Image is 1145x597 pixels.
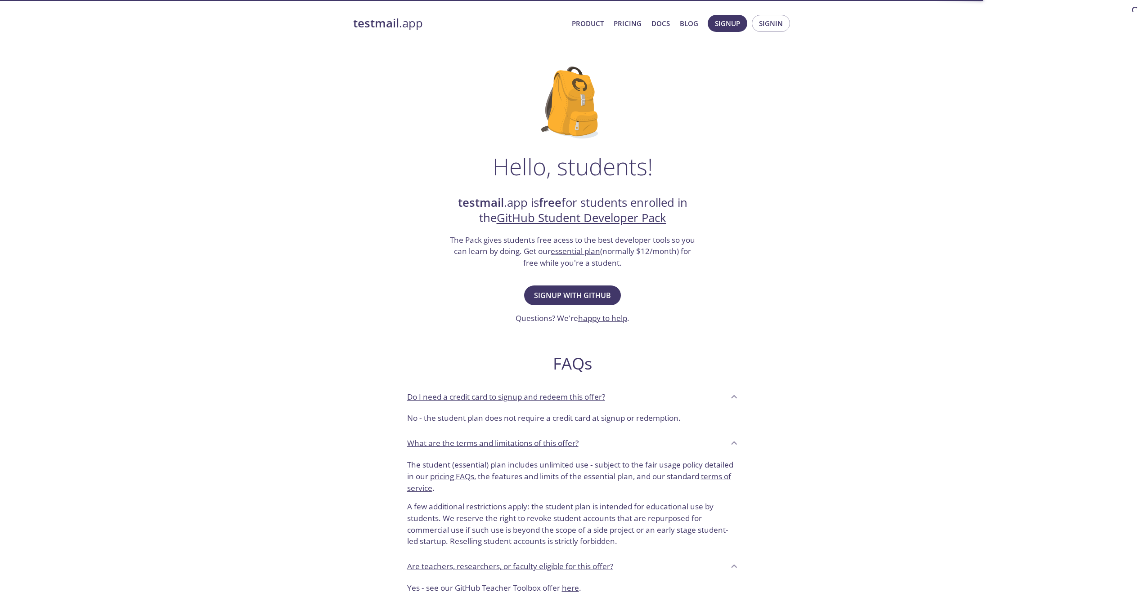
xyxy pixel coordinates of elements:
[534,289,611,302] span: Signup with GitHub
[407,561,613,572] p: Are teachers, researchers, or faculty eligible for this offer?
[407,412,738,424] p: No - the student plan does not require a credit card at signup or redemption.
[407,471,731,493] a: terms of service
[400,409,745,431] div: Do I need a credit card to signup and redeem this offer?
[680,18,698,29] a: Blog
[651,18,670,29] a: Docs
[708,15,747,32] button: Signup
[715,18,740,29] span: Signup
[407,437,579,449] p: What are the terms and limitations of this offer?
[353,16,565,31] a: testmail.app
[400,554,745,579] div: Are teachers, researchers, or faculty eligible for this offer?
[407,494,738,547] p: A few additional restrictions apply: the student plan is intended for educational use by students...
[759,18,783,29] span: Signin
[400,384,745,409] div: Do I need a credit card to signup and redeem this offer?
[353,15,399,31] strong: testmail
[430,471,474,481] a: pricing FAQs
[572,18,604,29] a: Product
[400,431,745,455] div: What are the terms and limitations of this offer?
[407,391,605,403] p: Do I need a credit card to signup and redeem this offer?
[578,313,627,323] a: happy to help
[614,18,642,29] a: Pricing
[407,459,738,494] p: The student (essential) plan includes unlimited use - subject to the fair usage policy detailed i...
[551,246,600,256] a: essential plan
[539,195,561,210] strong: free
[524,285,621,305] button: Signup with GitHub
[493,153,653,180] h1: Hello, students!
[458,195,504,210] strong: testmail
[407,582,738,594] p: Yes - see our GitHub Teacher Toolbox offer .
[516,312,629,324] h3: Questions? We're .
[752,15,790,32] button: Signin
[400,455,745,554] div: What are the terms and limitations of this offer?
[497,210,666,226] a: GitHub Student Developer Pack
[541,67,604,138] img: github-student-backpack.png
[449,234,696,269] h3: The Pack gives students free acess to the best developer tools so you can learn by doing. Get our...
[400,353,745,374] h2: FAQs
[562,583,579,593] a: here
[449,195,696,226] h2: .app is for students enrolled in the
